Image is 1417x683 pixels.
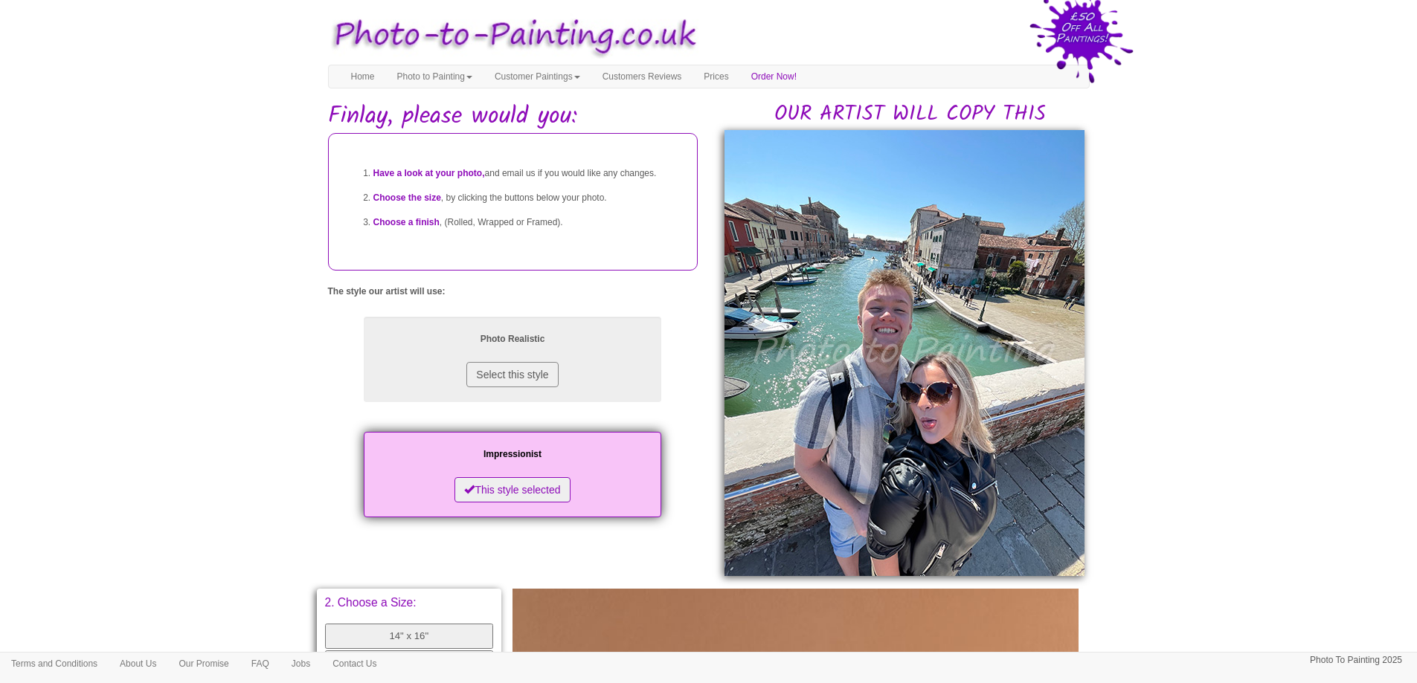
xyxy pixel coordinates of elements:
li: and email us if you would like any changes. [373,161,682,186]
h2: OUR ARTIST WILL COPY THIS [731,103,1090,126]
a: Prices [693,65,739,88]
li: , by clicking the buttons below your photo. [373,186,682,210]
a: Order Now! [740,65,808,88]
p: Impressionist [379,447,646,462]
p: Photo To Painting 2025 [1310,653,1402,668]
a: Our Promise [167,653,240,675]
img: Photo to Painting [321,7,701,65]
a: Customer Paintings [483,65,591,88]
li: , (Rolled, Wrapped or Framed). [373,210,682,235]
a: Jobs [280,653,321,675]
p: Photo Realistic [379,331,646,347]
a: About Us [109,653,167,675]
h1: Finlay, please would you: [328,103,1090,129]
button: This style selected [454,477,570,502]
button: 18" x 22" [325,650,494,676]
img: Finlay, please would you: [724,130,1085,576]
button: Select this style [466,362,558,387]
a: Photo to Painting [386,65,483,88]
label: The style our artist will use: [328,285,446,298]
a: Customers Reviews [591,65,693,88]
button: 14" x 16" [325,624,494,650]
a: Contact Us [321,653,388,675]
a: FAQ [240,653,280,675]
a: Home [340,65,386,88]
span: Choose a finish [373,217,440,227]
p: 2. Choose a Size: [325,597,494,609]
span: Choose the size [373,192,441,203]
span: Have a look at your photo, [373,168,485,178]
